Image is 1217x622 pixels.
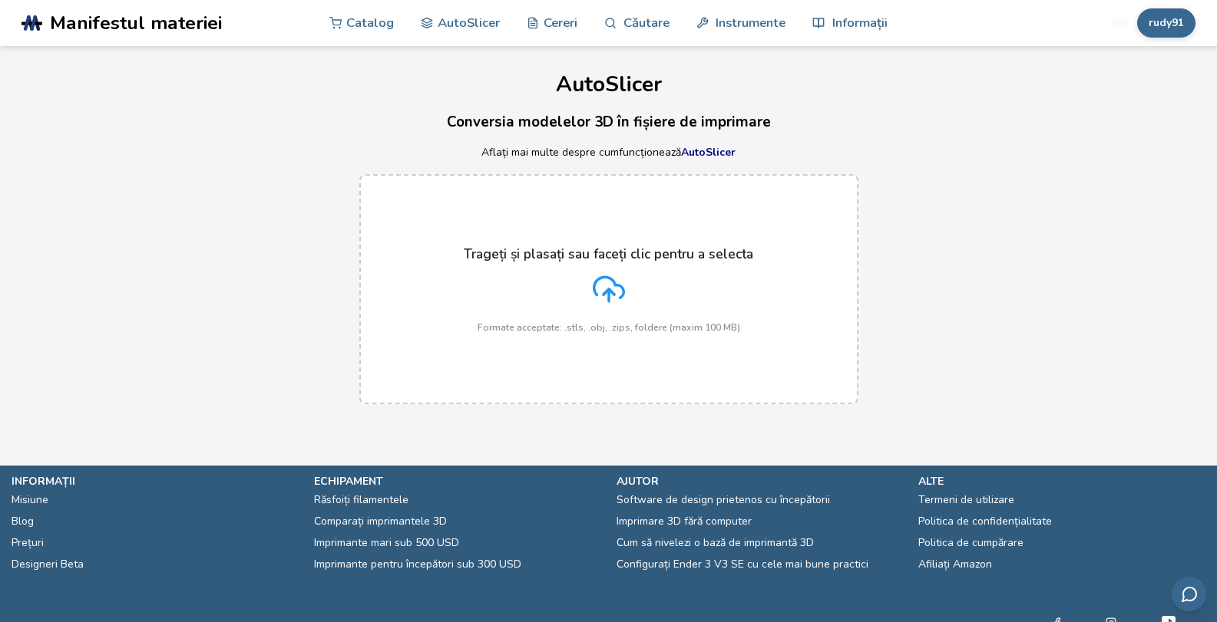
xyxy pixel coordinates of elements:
a: Răsfoiți filamentele [314,489,408,511]
font: Ajutor [617,474,659,489]
a: Politica de cumpărare [918,532,1024,554]
font: Catalog [346,14,394,31]
font: Afiliați Amazon [918,557,992,571]
a: Blog [12,511,34,532]
font: Designeri Beta [12,557,84,571]
font: Trageți și plasați sau faceți clic pentru a selecta [464,245,753,263]
a: Comparați imprimantele 3D [314,511,447,532]
font: Politica de confidențialitate [918,514,1052,528]
a: Prețuri [12,532,44,554]
font: Conversia modelelor 3D în fișiere de imprimare [447,112,771,132]
font: AutoSlicer [438,14,500,31]
font: Aflați mai multe despre cum [481,145,619,160]
font: Blog [12,514,34,528]
font: Politica de cumpărare [918,535,1024,550]
a: Afiliați Amazon [918,554,992,575]
font: Formate acceptate: .stls, .obj, .zips, foldere (maxim 100 MB) [478,321,740,334]
a: Politica de confidențialitate [918,511,1052,532]
font: Informații [832,14,888,31]
font: Manifestul materiei [50,10,222,36]
font: Instrumente [716,14,785,31]
font: funcționează [619,145,681,160]
font: alte [918,474,944,489]
font: Imprimante pentru începători sub 300 USD [314,557,521,571]
a: Misiune [12,489,48,511]
font: Cereri [544,14,577,31]
font: Software de design prietenos cu începătorii [617,492,830,507]
font: Căutare [623,14,670,31]
font: AutoSlicer [556,70,662,99]
a: Termeni de utilizare [918,489,1014,511]
font: Imprimare 3D fără computer [617,514,752,528]
font: informații [12,474,75,489]
a: Cum să nivelezi o bază de imprimantă 3D [617,532,814,554]
font: Prețuri [12,535,44,550]
font: Cum să nivelezi o bază de imprimantă 3D [617,535,814,550]
font: echipament [314,474,383,489]
font: Comparați imprimantele 3D [314,514,447,528]
font: Răsfoiți filamentele [314,492,408,507]
font: Imprimante mari sub 500 USD [314,535,459,550]
a: Configurați Ender 3 V3 SE cu cele mai bune practici [617,554,868,575]
button: Trimiteți feedback prin e-mail [1172,577,1206,611]
a: Imprimare 3D fără computer [617,511,752,532]
font: Termeni de utilizare [918,492,1014,507]
a: Designeri Beta [12,554,84,575]
font: Misiune [12,492,48,507]
a: AutoSlicer [681,145,736,160]
a: Imprimante mari sub 500 USD [314,532,459,554]
font: Configurați Ender 3 V3 SE cu cele mai bune practici [617,557,868,571]
button: rudy91 [1137,8,1196,38]
font: rudy91 [1149,15,1184,30]
a: Software de design prietenos cu începătorii [617,489,830,511]
a: Imprimante pentru începători sub 300 USD [314,554,521,575]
